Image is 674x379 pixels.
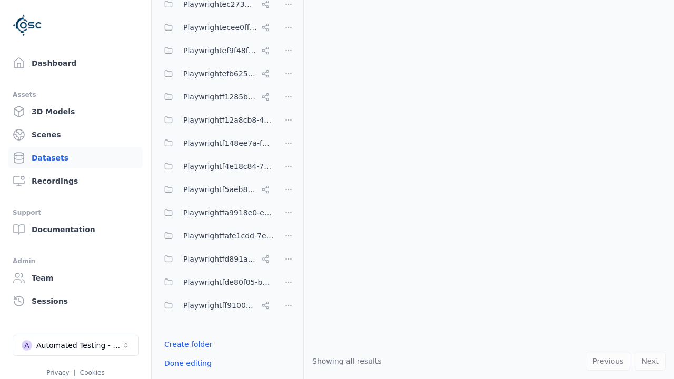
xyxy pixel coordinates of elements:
button: Playwrightef9f48f5-132c-420e-ba19-65a3bd8c2253 [158,40,274,61]
span: Playwrightef9f48f5-132c-420e-ba19-65a3bd8c2253 [183,44,257,57]
button: Playwrightf12a8cb8-44f5-4bf0-b292-721ddd8e7e42 [158,109,274,131]
span: Playwrightfde80f05-b70d-4104-ad1c-b71865a0eedf [183,276,274,288]
div: Admin [13,255,138,267]
span: Playwrightfafe1cdd-7eb2-4390-bfe1-ed4773ecffac [183,230,274,242]
a: Datasets [8,147,143,168]
span: Playwrightecee0ff0-2df5-41ca-bc9d-ef70750fb77f [183,21,257,34]
span: Playwrightefb6251a-f72e-4cb7-bc11-185fbdc8734c [183,67,257,80]
div: A [22,340,32,351]
a: Recordings [8,171,143,192]
span: Showing all results [312,357,382,365]
img: Logo [13,11,42,40]
div: Automated Testing - Playwright [36,340,122,351]
button: Playwrightfde80f05-b70d-4104-ad1c-b71865a0eedf [158,272,274,293]
a: Team [8,267,143,288]
button: Done editing [158,354,218,373]
a: Dashboard [8,53,143,74]
button: Playwrightf4e18c84-7c7e-4c28-bfa4-7be69262452c [158,156,274,177]
button: Playwrightff910033-c297-413c-9627-78f34a067480 [158,295,274,316]
span: Playwrightf12a8cb8-44f5-4bf0-b292-721ddd8e7e42 [183,114,274,126]
span: Playwrightf148ee7a-f6f0-478b-8659-42bd4a5eac88 [183,137,274,149]
span: Playwrightf1285bef-0e1f-4916-a3c2-d80ed4e692e1 [183,91,257,103]
a: Scenes [8,124,143,145]
span: Playwrightff910033-c297-413c-9627-78f34a067480 [183,299,257,312]
button: Select a workspace [13,335,139,356]
button: Playwrightfd891aa9-817c-4b53-b4a5-239ad8786b13 [158,248,274,270]
span: | [74,369,76,376]
span: Playwrightfd891aa9-817c-4b53-b4a5-239ad8786b13 [183,253,257,265]
div: Support [13,206,138,219]
div: Assets [13,88,138,101]
button: Playwrightfa9918e0-e6c7-48e0-9ade-ec9b0f0d9008 [158,202,274,223]
a: Documentation [8,219,143,240]
span: Playwrightf5aeb831-9105-46b5-9a9b-c943ac435ad3 [183,183,257,196]
button: Playwrightefb6251a-f72e-4cb7-bc11-185fbdc8734c [158,63,274,84]
button: Playwrightf1285bef-0e1f-4916-a3c2-d80ed4e692e1 [158,86,274,107]
span: Playwrightfa9918e0-e6c7-48e0-9ade-ec9b0f0d9008 [183,206,274,219]
button: Create folder [158,335,219,354]
button: Playwrightecee0ff0-2df5-41ca-bc9d-ef70750fb77f [158,17,274,38]
a: Privacy [46,369,69,376]
button: Playwrightf148ee7a-f6f0-478b-8659-42bd4a5eac88 [158,133,274,154]
a: Sessions [8,291,143,312]
a: Create folder [164,339,213,350]
button: Playwrightf5aeb831-9105-46b5-9a9b-c943ac435ad3 [158,179,274,200]
button: Playwrightfafe1cdd-7eb2-4390-bfe1-ed4773ecffac [158,225,274,246]
a: 3D Models [8,101,143,122]
span: Playwrightf4e18c84-7c7e-4c28-bfa4-7be69262452c [183,160,274,173]
a: Cookies [80,369,105,376]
